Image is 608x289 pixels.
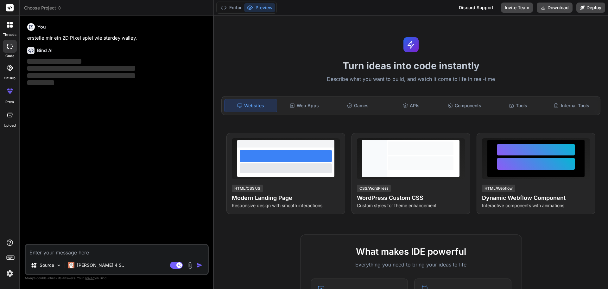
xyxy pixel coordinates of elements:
h2: What makes IDE powerful [311,245,511,258]
p: Everything you need to bring your ideas to life [311,261,511,268]
p: Always double-check its answers. Your in Bind [25,275,209,281]
p: Responsive design with smooth interactions [232,202,340,209]
p: erstelle mir ein 2D Pixel spiel wie stardey walley. [27,35,207,42]
label: code [5,53,14,59]
img: settings [4,268,15,279]
div: HTML/CSS/JS [232,185,263,192]
button: Editor [218,3,244,12]
h4: Modern Landing Page [232,194,340,202]
label: GitHub [4,76,16,81]
div: Games [332,99,384,112]
div: HTML/Webflow [482,185,515,192]
h6: You [37,24,46,30]
div: Internal Tools [545,99,598,112]
div: Discord Support [455,3,497,13]
button: Preview [244,3,275,12]
h1: Turn ideas into code instantly [218,60,604,71]
button: Download [537,3,573,13]
p: Interactive components with animations [482,202,590,209]
div: Components [439,99,491,112]
button: Invite Team [501,3,533,13]
span: ‌ [27,59,81,64]
label: Upload [4,123,16,128]
div: Websites [224,99,277,112]
label: threads [3,32,16,37]
span: ‌ [27,80,54,85]
div: Tools [492,99,544,112]
div: Web Apps [278,99,331,112]
span: Choose Project [24,5,62,11]
div: APIs [385,99,437,112]
button: Deploy [576,3,605,13]
p: Custom styles for theme enhancement [357,202,465,209]
p: [PERSON_NAME] 4 S.. [77,262,124,268]
span: privacy [85,276,96,280]
label: prem [5,99,14,105]
h6: Bind AI [37,47,53,54]
span: ‌ [27,66,135,71]
p: Source [40,262,54,268]
div: CSS/WordPress [357,185,391,192]
span: ‌ [27,73,135,78]
img: Pick Models [56,263,61,268]
img: attachment [187,262,194,269]
p: Describe what you want to build, and watch it come to life in real-time [218,75,604,83]
img: icon [196,262,203,268]
h4: WordPress Custom CSS [357,194,465,202]
h4: Dynamic Webflow Component [482,194,590,202]
img: Claude 4 Sonnet [68,262,74,268]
